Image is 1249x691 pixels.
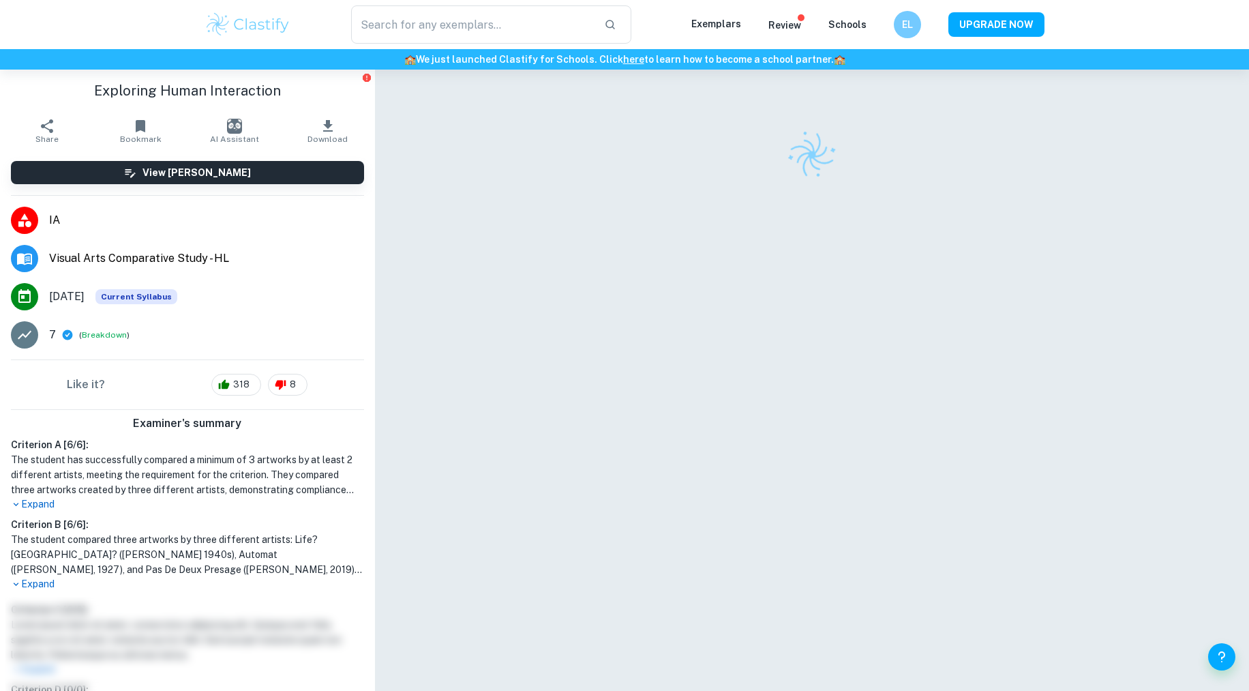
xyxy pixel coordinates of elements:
button: Download [281,112,374,150]
h1: The student compared three artworks by three different artists: Life? [GEOGRAPHIC_DATA]? ([PERSON... [11,532,364,577]
span: Share [35,134,59,144]
p: Expand [11,577,364,591]
img: Clastify logo [205,11,291,38]
button: Help and Feedback [1208,643,1235,671]
span: 8 [282,378,303,392]
span: Visual Arts Comparative Study - HL [49,250,364,267]
h6: We just launched Clastify for Schools. Click to learn how to become a school partner. [3,52,1246,67]
span: 318 [226,378,257,392]
h6: View [PERSON_NAME] [142,165,251,180]
span: AI Assistant [210,134,259,144]
span: Current Syllabus [95,289,177,304]
button: Breakdown [82,329,127,341]
h6: Criterion B [ 6 / 6 ]: [11,517,364,532]
span: [DATE] [49,289,85,305]
span: Download [307,134,348,144]
h6: Like it? [67,377,105,393]
img: AI Assistant [227,119,242,134]
h1: Exploring Human Interaction [11,80,364,101]
div: 8 [268,374,307,396]
div: This exemplar is based on the current syllabus. Feel free to refer to it for inspiration/ideas wh... [95,289,177,304]
span: 🏫 [834,54,845,65]
img: Clastify logo [779,122,845,188]
p: Exemplars [691,16,741,31]
button: EL [894,11,921,38]
button: AI Assistant [187,112,281,150]
h6: Criterion A [ 6 / 6 ]: [11,437,364,452]
h6: EL [900,17,916,32]
span: ( ) [79,329,130,342]
span: IA [49,212,364,229]
button: View [PERSON_NAME] [11,161,364,184]
input: Search for any exemplars... [351,5,593,44]
h1: The student has successfully compared a minimum of 3 artworks by at least 2 different artists, me... [11,452,364,497]
div: 318 [211,374,261,396]
a: Schools [828,19,867,30]
button: Bookmark [93,112,187,150]
a: here [623,54,644,65]
p: 7 [49,327,56,343]
button: UPGRADE NOW [948,12,1044,37]
p: Expand [11,497,364,512]
span: Bookmark [120,134,162,144]
span: 🏫 [404,54,416,65]
p: Review [768,18,801,33]
h6: Examiner's summary [5,415,370,432]
button: Report issue [362,72,372,83]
